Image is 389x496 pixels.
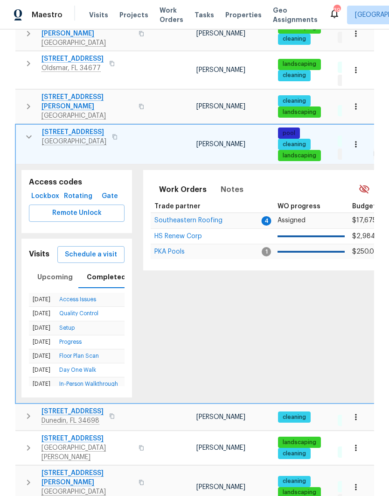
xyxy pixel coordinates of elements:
[339,448,366,456] span: 6 Done
[279,35,310,43] span: cleaning
[29,177,125,187] h5: Access codes
[196,67,245,73] span: [PERSON_NAME]
[29,349,56,363] td: [DATE]
[160,6,183,24] span: Work Orders
[29,335,56,349] td: [DATE]
[339,77,378,85] span: 1 Accepted
[279,439,320,446] span: landscaping
[279,97,310,105] span: cleaning
[273,6,318,24] span: Geo Assignments
[98,191,121,202] span: Gate
[59,325,75,331] a: Setup
[65,191,91,202] span: Rotating
[339,483,366,491] span: 4 Done
[32,10,63,20] span: Maestro
[339,34,360,42] span: 1 WIP
[87,271,126,283] span: Completed
[196,484,245,490] span: [PERSON_NAME]
[278,216,345,226] p: Assigned
[339,107,368,115] span: 13 Done
[29,205,125,222] button: Remote Unlock
[154,248,185,255] span: PKA Pools
[279,141,310,149] span: cleaning
[352,233,386,240] span: $2,984.00
[29,321,56,335] td: [DATE]
[154,249,185,255] a: PKA Pools
[279,477,310,485] span: cleaning
[196,414,245,420] span: [PERSON_NAME]
[154,233,202,240] span: HS Renew Corp
[62,188,95,205] button: Rotating
[339,150,378,158] span: 1 Accepted
[278,203,320,210] span: WO progress
[196,445,245,451] span: [PERSON_NAME]
[37,271,73,283] span: Upcoming
[89,10,108,20] span: Visits
[29,377,56,391] td: [DATE]
[221,183,243,196] span: Notes
[154,234,202,239] a: HS Renew Corp
[339,417,366,425] span: 2 Done
[29,307,56,321] td: [DATE]
[194,12,214,18] span: Tasks
[29,249,49,259] h5: Visits
[262,216,271,226] span: 4
[59,381,118,387] a: In-Person Walkthrough
[154,218,222,223] a: Southeastern Roofing
[59,367,96,373] a: Day One Walk
[59,311,98,316] a: Quality Control
[59,353,99,359] a: Floor Plan Scan
[196,141,245,148] span: [PERSON_NAME]
[279,129,299,137] span: pool
[262,247,271,256] span: 1
[119,10,148,20] span: Projects
[279,413,310,421] span: cleaning
[159,183,207,196] span: Work Orders
[352,217,386,224] span: $17,675.00
[95,188,125,205] button: Gate
[65,249,117,261] span: Schedule a visit
[333,6,340,15] div: 39
[279,108,320,116] span: landscaping
[59,339,82,345] a: Progress
[225,10,262,20] span: Properties
[29,293,56,307] td: [DATE]
[36,207,117,219] span: Remote Unlock
[352,248,379,255] span: $250.00
[59,297,96,302] a: Access Issues
[279,450,310,458] span: cleaning
[154,203,201,210] span: Trade partner
[279,60,320,68] span: landscaping
[57,246,125,263] button: Schedule a visit
[29,363,56,377] td: [DATE]
[339,64,364,71] span: 1 Done
[196,103,245,110] span: [PERSON_NAME]
[279,152,320,160] span: landscaping
[33,191,58,202] span: Lockbox
[29,188,62,205] button: Lockbox
[154,217,222,224] span: Southeastern Roofing
[339,137,366,145] span: 3 Done
[352,203,376,210] span: Budget
[279,71,310,79] span: cleaning
[196,30,245,37] span: [PERSON_NAME]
